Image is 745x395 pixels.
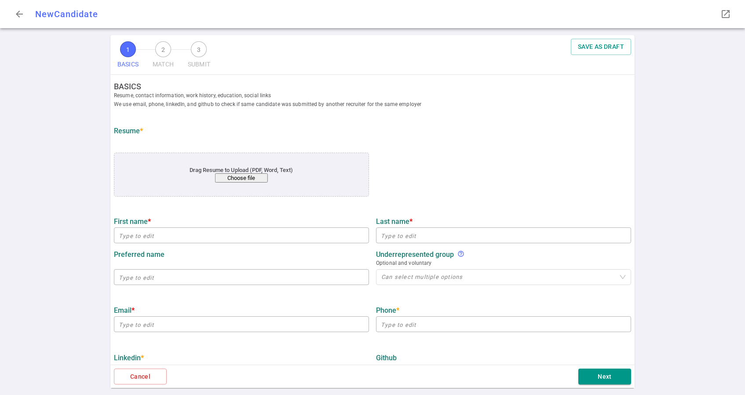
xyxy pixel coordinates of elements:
[11,5,28,23] button: Go back
[184,39,214,74] button: 3SUBMIT
[149,39,177,74] button: 2MATCH
[14,9,25,19] span: arrow_back
[114,270,369,284] input: Type to edit
[153,57,174,72] span: MATCH
[571,39,631,55] button: SAVE AS DRAFT
[140,167,343,183] div: Drag Resume to Upload (PDF, Word, Text)
[376,354,397,362] strong: GitHub
[114,39,142,74] button: 1BASICS
[376,306,631,315] label: Phone
[457,250,464,257] i: help_outline
[457,250,464,259] div: We support diversity and inclusion to create equitable futures and prohibit discrimination and ha...
[114,306,369,315] label: Email
[155,41,171,57] span: 2
[376,317,631,331] input: Type to edit
[114,127,143,135] strong: Resume
[114,228,369,242] input: Type to edit
[720,9,731,19] span: launch
[376,250,454,259] strong: Underrepresented Group
[376,259,631,267] span: Optional and voluntary
[120,41,136,57] span: 1
[717,5,734,23] button: Open LinkedIn as a popup
[117,57,139,72] span: BASICS
[35,9,98,19] span: New Candidate
[114,250,164,259] strong: Preferred name
[114,369,167,385] button: Cancel
[578,369,631,385] button: Next
[376,228,631,242] input: Type to edit
[191,41,207,57] span: 3
[114,217,369,226] label: First name
[114,317,369,331] input: Type to edit
[188,57,210,72] span: SUBMIT
[376,217,631,226] label: Last name
[215,173,268,183] button: Choose file
[114,82,638,91] strong: BASICS
[114,153,369,197] div: application/pdf, application/msword, .pdf, .doc, .docx, .txt
[114,354,144,362] strong: LinkedIn
[114,91,638,109] span: Resume, contact information, work history, education, social links We use email, phone, linkedIn,...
